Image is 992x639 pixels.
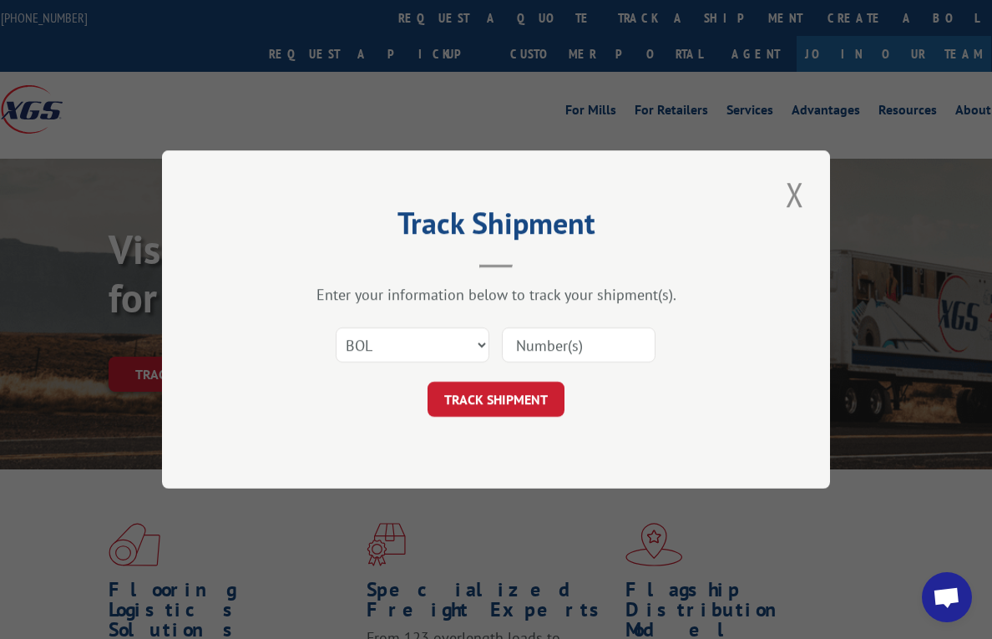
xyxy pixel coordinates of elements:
[781,171,809,217] button: Close modal
[922,572,972,622] a: Open chat
[245,285,747,304] div: Enter your information below to track your shipment(s).
[245,211,747,243] h2: Track Shipment
[502,327,655,363] input: Number(s)
[428,382,564,417] button: TRACK SHIPMENT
